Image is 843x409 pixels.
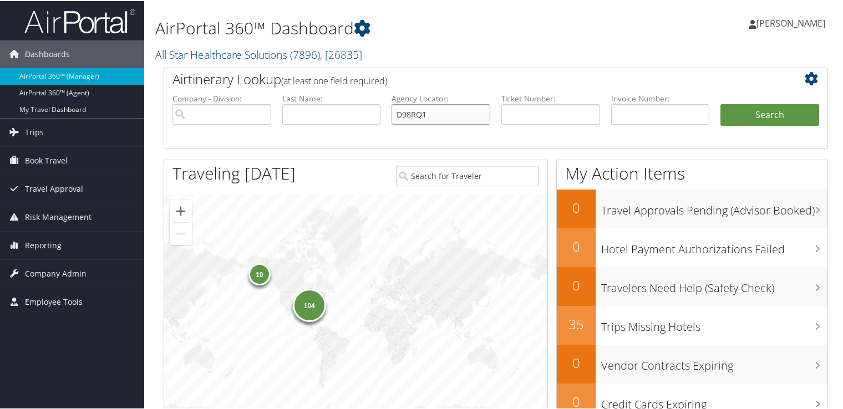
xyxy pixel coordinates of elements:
span: Reporting [25,231,62,258]
span: ( 7896 ) [290,46,320,61]
span: [PERSON_NAME] [756,16,825,28]
h3: Hotel Payment Authorizations Failed [601,235,827,256]
button: Zoom in [170,199,192,221]
a: 0Vendor Contracts Expiring [557,344,827,382]
h3: Travel Approvals Pending (Advisor Booked) [601,196,827,217]
h1: My Action Items [557,161,827,184]
img: airportal-logo.png [24,7,135,33]
span: Travel Approval [25,174,83,202]
span: Trips [25,117,44,145]
a: 0Travel Approvals Pending (Advisor Booked) [557,188,827,227]
span: , [ 26835 ] [320,46,362,61]
button: Zoom out [170,222,192,244]
label: Agency Locator: [392,92,490,103]
span: Employee Tools [25,287,83,315]
div: 10 [248,262,271,284]
span: Company Admin [25,259,87,287]
input: Search for Traveler [396,165,539,185]
h2: 35 [557,314,596,333]
span: Book Travel [25,146,68,173]
h3: Travelers Need Help (Safety Check) [601,274,827,295]
label: Invoice Number: [611,92,710,103]
h2: Airtinerary Lookup [172,69,764,88]
label: Company - Division: [172,92,271,103]
h2: 0 [557,352,596,371]
label: Ticket Number: [501,92,600,103]
span: Dashboards [25,39,70,67]
h3: Trips Missing Hotels [601,313,827,334]
h1: AirPortal 360™ Dashboard [155,16,610,39]
h1: Traveling [DATE] [172,161,296,184]
h2: 0 [557,236,596,255]
a: 35Trips Missing Hotels [557,305,827,344]
label: Last Name: [282,92,381,103]
a: 0Travelers Need Help (Safety Check) [557,266,827,305]
h2: 0 [557,197,596,216]
span: Risk Management [25,202,92,230]
a: 0Hotel Payment Authorizations Failed [557,227,827,266]
a: [PERSON_NAME] [749,6,836,39]
div: 104 [293,288,326,321]
span: (at least one field required) [281,74,387,86]
a: All Star Healthcare Solutions [155,46,362,61]
h2: 0 [557,275,596,294]
h3: Vendor Contracts Expiring [601,351,827,372]
button: Search [720,103,819,125]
